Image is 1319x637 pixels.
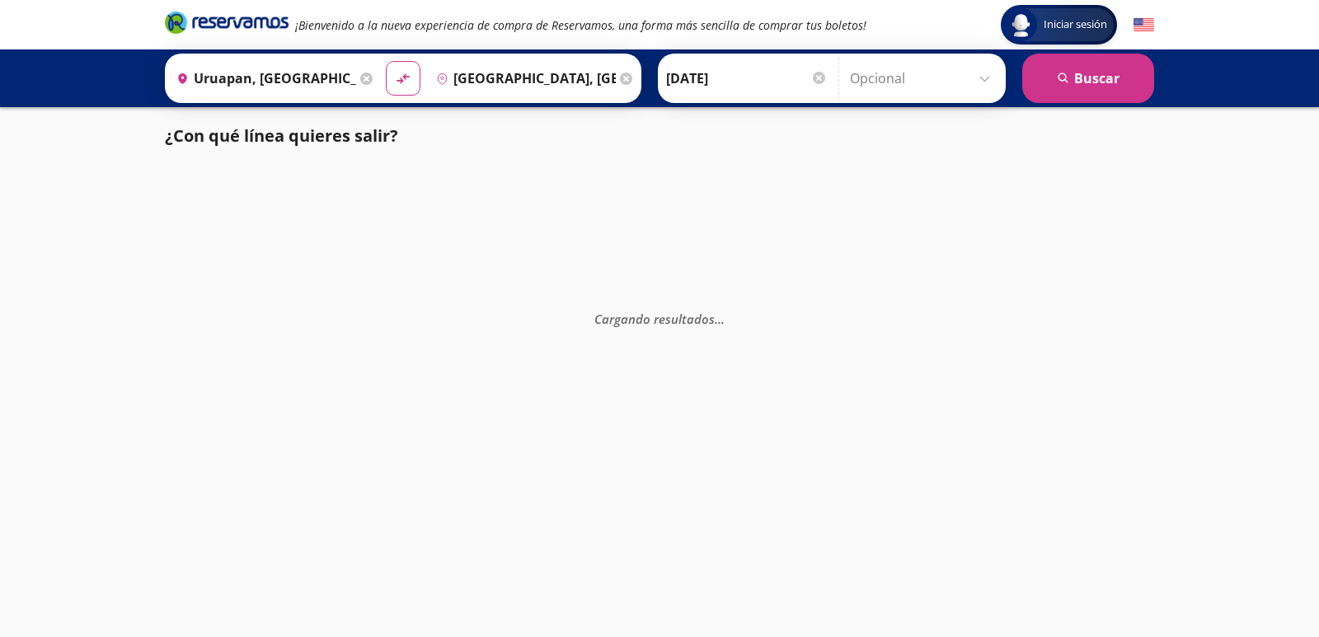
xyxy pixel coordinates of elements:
[165,124,398,148] p: ¿Con qué línea quieres salir?
[165,10,289,40] a: Brand Logo
[429,58,616,99] input: Buscar Destino
[721,310,725,326] span: .
[165,10,289,35] i: Brand Logo
[1037,16,1114,33] span: Iniciar sesión
[295,17,866,33] em: ¡Bienvenido a la nueva experiencia de compra de Reservamos, una forma más sencilla de comprar tus...
[850,58,997,99] input: Opcional
[718,310,721,326] span: .
[1022,54,1154,103] button: Buscar
[594,310,725,326] em: Cargando resultados
[715,310,718,326] span: .
[666,58,828,99] input: Elegir Fecha
[1134,15,1154,35] button: English
[170,58,356,99] input: Buscar Origen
